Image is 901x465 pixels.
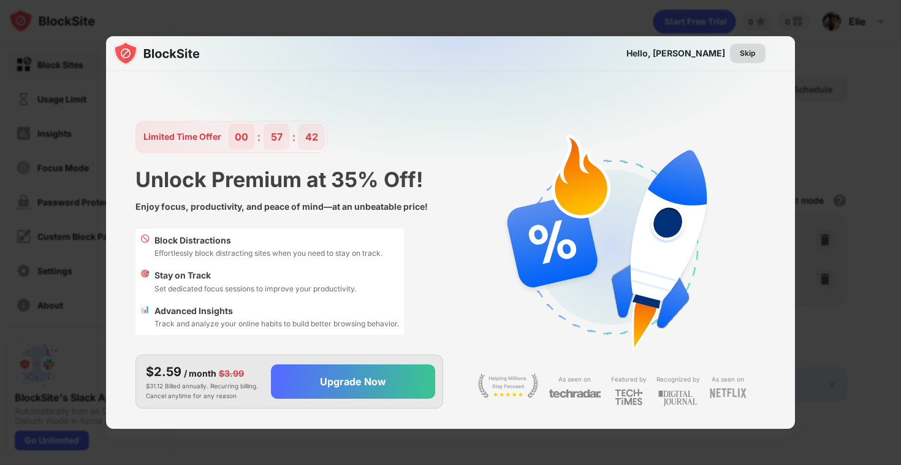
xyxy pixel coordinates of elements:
div: Featured by [611,374,647,385]
img: light-stay-focus.svg [477,374,539,398]
div: Recognized by [656,374,700,385]
div: 📊 [140,304,150,330]
div: As seen on [558,374,591,385]
div: $31.12 Billed annually. Recurring billing. Cancel anytime for any reason [146,363,261,401]
div: / month [184,367,216,380]
img: light-netflix.svg [710,388,747,398]
div: Advanced Insights [154,304,399,318]
img: light-techtimes.svg [615,388,643,405]
div: $2.59 [146,363,181,381]
img: light-techradar.svg [549,388,601,399]
div: Skip [740,47,756,60]
div: As seen on [712,374,744,385]
div: $3.99 [219,367,244,380]
div: Upgrade Now [320,375,386,388]
img: light-digital-journal.svg [658,388,698,409]
div: 🎯 [140,269,150,294]
div: Set dedicated focus sessions to improve your productivity. [154,283,356,294]
div: Track and analyze your online habits to build better browsing behavior. [154,318,399,329]
img: gradient.svg [113,36,802,279]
